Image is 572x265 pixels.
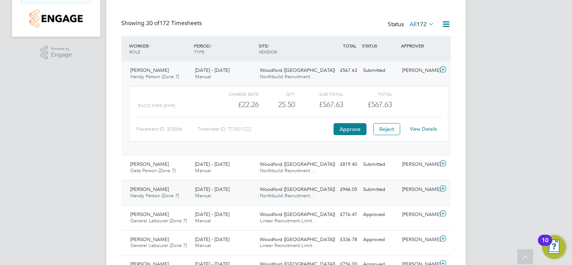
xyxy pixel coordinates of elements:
span: [PERSON_NAME] [130,67,169,73]
span: VENDOR [259,49,277,55]
span: Northbuild Recruitment… [260,167,315,174]
span: Woodford ([GEOGRAPHIC_DATA]) [260,186,335,192]
div: 10 [542,240,548,250]
span: ROLE [129,49,140,55]
button: Open Resource Center, 10 new notifications [542,235,566,259]
div: Placement ID: 303066 [136,123,197,135]
div: Sub Total [295,89,343,98]
div: [PERSON_NAME] [399,234,438,246]
span: Woodford ([GEOGRAPHIC_DATA]) [260,161,335,167]
span: / [268,43,269,49]
span: TOTAL [343,43,356,49]
span: General Labourer (Zone 7) [130,217,187,224]
div: Approved [360,208,399,221]
span: Manual [195,73,211,80]
label: All [410,21,434,28]
div: £336.78 [321,234,360,246]
div: £22.26 [210,98,259,111]
div: APPROVER [399,39,438,52]
div: Charge rate [210,89,259,98]
a: Go to home page [21,9,91,28]
div: £567.63 [295,98,343,111]
button: Reject [373,123,400,135]
span: [DATE] - [DATE] [195,211,229,217]
span: [DATE] - [DATE] [195,67,229,73]
div: Submitted [360,183,399,196]
span: [PERSON_NAME] [130,211,169,217]
div: £819.40 [321,158,360,171]
span: £567.63 [368,100,392,109]
div: Showing [121,19,203,27]
div: [PERSON_NAME] [399,208,438,221]
span: Linear Recruitment Limit… [260,217,317,224]
span: Manual [195,217,211,224]
span: [PERSON_NAME] [130,186,169,192]
span: 172 [417,21,427,28]
span: Northbuild Recruitment… [260,73,315,80]
div: £776.47 [321,208,360,221]
span: Manual [195,192,211,199]
div: Timesheet ID: TS1831222 [197,123,332,135]
span: [DATE] - [DATE] [195,161,229,167]
div: Total [343,89,392,98]
span: Manual [195,242,211,249]
a: Powered byEngage [40,46,72,60]
div: 25.50 [259,98,295,111]
span: BASIC PAYE (£/HR) [138,103,175,108]
span: Linear Recruitment Limit… [260,242,317,249]
span: Woodford ([GEOGRAPHIC_DATA]) [260,236,335,243]
span: Woodford ([GEOGRAPHIC_DATA]) [260,211,335,217]
span: Woodford ([GEOGRAPHIC_DATA]) [260,67,335,73]
div: Status [388,19,436,30]
div: £567.63 [321,64,360,77]
span: 30 of [146,19,159,27]
div: Submitted [360,64,399,77]
div: WORKER [127,39,192,58]
div: £946.05 [321,183,360,196]
a: View Details [410,126,437,132]
span: 172 Timesheets [146,19,202,27]
span: [PERSON_NAME] [130,236,169,243]
span: / [210,43,212,49]
span: Handy Person (Zone 7) [130,73,179,80]
span: TYPE [194,49,204,55]
span: Manual [195,167,211,174]
button: Approve [334,123,366,135]
img: countryside-properties-logo-retina.png [30,9,82,28]
span: Northbuild Recruitment… [260,192,315,199]
div: [PERSON_NAME] [399,64,438,77]
span: Handy Person (Zone 7) [130,192,179,199]
div: STATUS [360,39,399,52]
div: Submitted [360,158,399,171]
span: / [148,43,150,49]
span: Gate Person (Zone 7) [130,167,176,174]
span: [DATE] - [DATE] [195,186,229,192]
span: Engage [51,52,72,58]
div: Approved [360,234,399,246]
div: [PERSON_NAME] [399,183,438,196]
span: [PERSON_NAME] [130,161,169,167]
span: Powered by [51,46,72,52]
span: General Labourer (Zone 7) [130,242,187,249]
div: QTY [259,89,295,98]
div: [PERSON_NAME] [399,158,438,171]
span: [DATE] - [DATE] [195,236,229,243]
div: PERIOD [192,39,257,58]
div: SITE [257,39,322,58]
